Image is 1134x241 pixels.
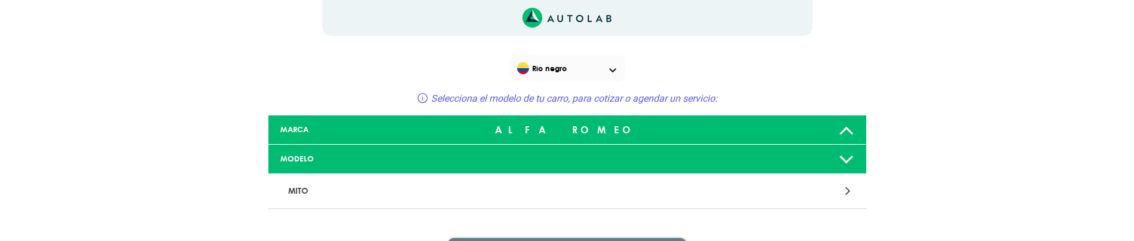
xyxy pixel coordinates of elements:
[469,118,666,142] div: ALFA ROMEO
[268,115,866,145] a: MARCA ALFA ROMEO
[517,60,619,77] span: Rio negro
[271,124,469,135] div: MARCA
[283,180,656,202] p: MITO
[268,145,866,174] a: MODELO
[431,93,717,104] span: Selecciona el modelo de tu carro, para cotizar o agendar un servicio:
[271,153,469,164] div: MODELO
[517,62,529,74] img: Flag of COLOMBIA
[522,11,612,23] a: Link al sitio de autolab
[510,55,625,81] div: Flag of COLOMBIARio negro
